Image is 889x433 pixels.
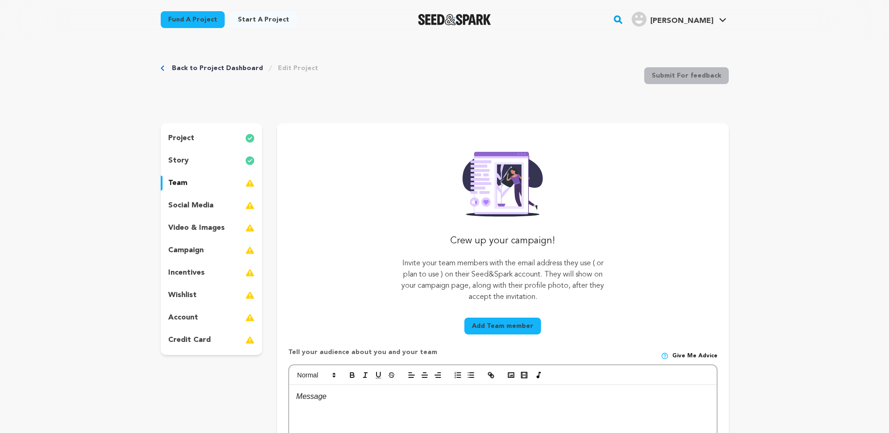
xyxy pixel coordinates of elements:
[288,348,437,364] p: Tell your audience about you and your team
[161,243,263,258] button: campaign
[230,11,297,28] a: Start a project
[161,11,225,28] a: Fund a project
[161,220,263,235] button: video & images
[168,267,205,278] p: incentives
[396,258,610,303] p: Invite your team members with the email address they use ( or plan to use ) on their Seed&Spark a...
[168,133,194,144] p: project
[632,12,647,27] img: user.png
[245,222,255,234] img: warning-full.svg
[168,177,187,189] p: team
[396,232,610,250] p: Crew up your campaign!
[161,198,263,213] button: social media
[161,64,318,73] div: Breadcrumb
[644,67,729,84] button: Submit For feedback
[161,131,263,146] button: project
[161,310,263,325] button: account
[245,334,255,346] img: warning-full.svg
[168,290,197,301] p: wishlist
[168,222,225,234] p: video & images
[245,177,255,189] img: warning-full.svg
[168,334,211,346] p: credit card
[650,17,713,25] span: [PERSON_NAME]
[418,14,491,25] img: Seed&Spark Logo Dark Mode
[161,176,263,191] button: team
[245,133,255,144] img: check-circle-full.svg
[245,245,255,256] img: warning-full.svg
[661,352,669,360] img: help-circle.svg
[245,267,255,278] img: warning-full.svg
[455,146,550,217] img: Seed&Spark Rafiki Image
[630,10,728,29] span: Mazziani G.'s Profile
[168,155,189,166] p: story
[630,10,728,27] a: Mazziani G.'s Profile
[278,64,318,73] a: Edit Project
[161,265,263,280] button: incentives
[168,200,213,211] p: social media
[172,64,263,73] a: Back to Project Dashboard
[245,200,255,211] img: warning-full.svg
[632,12,713,27] div: Mazziani G.'s Profile
[245,312,255,323] img: warning-full.svg
[161,288,263,303] button: wishlist
[168,245,204,256] p: campaign
[245,290,255,301] img: warning-full.svg
[464,318,541,334] button: Add Team member
[161,333,263,348] button: credit card
[161,153,263,168] button: story
[245,155,255,166] img: check-circle-full.svg
[418,14,491,25] a: Seed&Spark Homepage
[672,352,718,360] span: Give me advice
[168,312,198,323] p: account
